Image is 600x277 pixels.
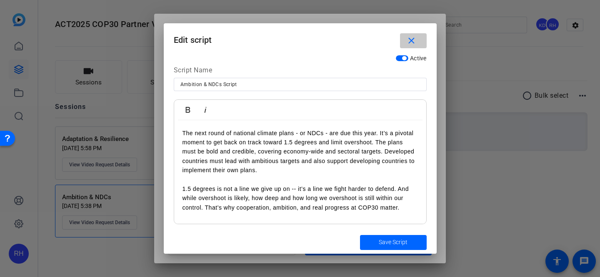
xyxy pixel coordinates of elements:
[180,101,196,118] button: Bold (⌘B)
[379,238,407,247] span: Save Script
[174,65,427,78] div: Script Name
[164,23,437,50] h1: Edit script
[180,79,420,89] input: Enter Script Name
[182,129,418,175] p: The next round of national climate plans - or NDCs - are due this year. It’s a pivotal moment to ...
[182,184,418,212] p: 1.5 degrees is not a line we give up on -- it’s a line we fight harder to defend. And while overs...
[360,235,427,250] button: Save Script
[406,36,417,46] mat-icon: close
[410,55,427,62] span: Active
[197,101,213,118] button: Italic (⌘I)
